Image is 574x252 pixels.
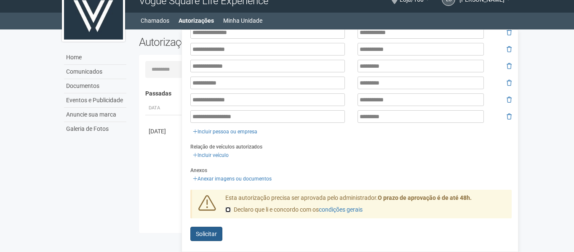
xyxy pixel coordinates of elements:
h4: Passadas [145,90,506,97]
label: Relação de veículos autorizados [190,143,262,151]
i: Remover [507,46,512,52]
a: Anexar imagens ou documentos [190,174,274,183]
a: condições gerais [319,206,363,213]
strong: O prazo de aprovação é de até 48h. [378,194,472,201]
a: Comunicados [64,65,126,79]
button: Solicitar [190,227,222,241]
i: Remover [507,80,512,86]
label: Anexos [190,167,207,174]
a: Autorizações [179,15,214,27]
i: Remover [507,97,512,103]
a: Eventos e Publicidade [64,93,126,108]
a: Documentos [64,79,126,93]
a: Chamados [141,15,169,27]
span: Solicitar [196,231,217,237]
i: Remover [507,114,512,119]
a: Incluir pessoa ou empresa [190,127,260,136]
a: Minha Unidade [223,15,262,27]
a: Galeria de Fotos [64,122,126,136]
h2: Autorizações [139,36,319,48]
a: Home [64,50,126,65]
a: Anuncie sua marca [64,108,126,122]
div: Esta autorização precisa ser aprovada pelo administrador. [219,194,512,218]
th: Data [145,101,183,115]
div: [DATE] [149,127,180,135]
a: Incluir veículo [190,151,231,160]
input: Declaro que li e concordo com oscondições gerais [225,207,231,212]
i: Remover [507,29,512,35]
i: Remover [507,63,512,69]
label: Declaro que li e concordo com os [225,206,363,214]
